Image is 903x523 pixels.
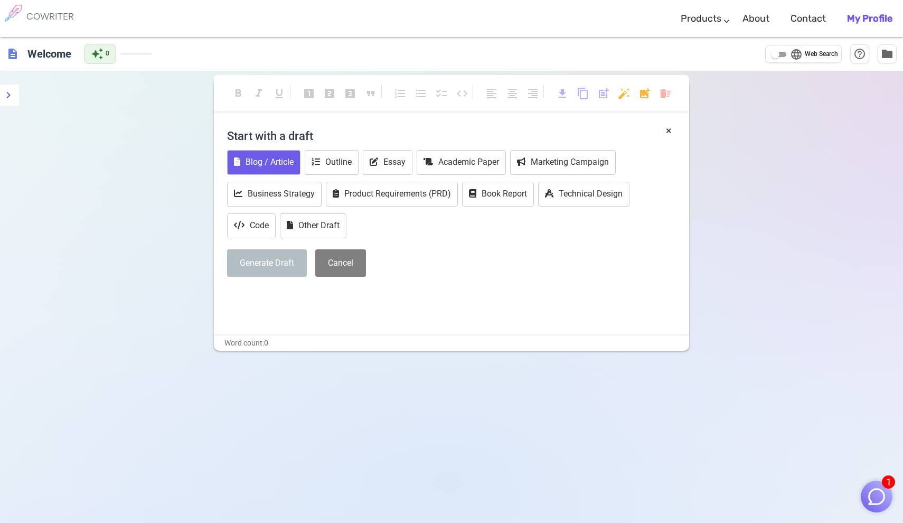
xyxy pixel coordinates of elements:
[861,481,892,512] button: 1
[227,150,300,175] button: Blog / Article
[538,182,629,207] button: Technical Design
[847,13,892,24] b: My Profile
[305,150,359,175] button: Outline
[415,87,427,100] span: format_list_bulleted
[556,87,569,100] span: download
[106,49,109,59] span: 0
[867,487,887,507] img: Close chat
[659,87,672,100] span: delete_sweep
[227,123,676,148] h4: Start with a draft
[344,87,356,100] span: looks_3
[881,48,893,60] span: folder
[506,87,519,100] span: format_align_center
[597,87,610,100] span: post_add
[227,213,276,238] button: Code
[417,150,506,175] button: Academic Paper
[232,87,244,100] span: format_bold
[638,87,651,100] span: add_photo_alternate
[214,335,689,351] div: Word count: 0
[878,44,897,63] button: Manage Documents
[26,12,74,21] h6: COWRITER
[227,249,307,277] button: Generate Draft
[666,123,672,138] button: ×
[91,48,104,60] span: auto_awesome
[485,87,498,100] span: format_align_left
[435,87,448,100] span: checklist
[227,182,322,207] button: Business Strategy
[681,3,721,34] a: Products
[363,150,412,175] button: Essay
[882,475,895,489] span: 1
[847,3,892,34] a: My Profile
[853,48,866,60] span: help_outline
[315,249,366,277] button: Cancel
[303,87,315,100] span: looks_one
[323,87,336,100] span: looks_two
[805,49,838,60] span: Web Search
[326,182,458,207] button: Product Requirements (PRD)
[280,213,346,238] button: Other Draft
[462,182,534,207] button: Book Report
[252,87,265,100] span: format_italic
[850,44,869,63] button: Help & Shortcuts
[790,48,803,61] span: language
[742,3,769,34] a: About
[456,87,468,100] span: code
[394,87,407,100] span: format_list_numbered
[618,87,631,100] span: auto_fix_high
[510,150,616,175] button: Marketing Campaign
[526,87,539,100] span: format_align_right
[273,87,286,100] span: format_underlined
[577,87,589,100] span: content_copy
[6,48,19,60] span: description
[23,43,76,64] h6: Click to edit title
[791,3,826,34] a: Contact
[364,87,377,100] span: format_quote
